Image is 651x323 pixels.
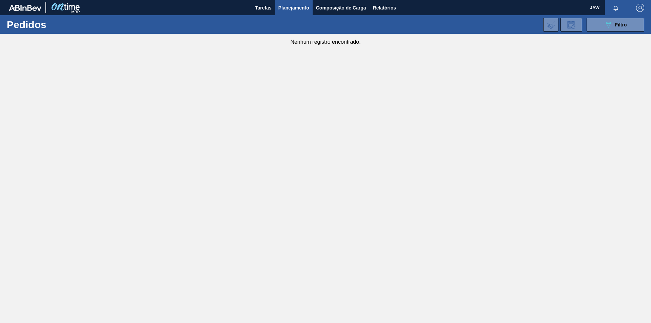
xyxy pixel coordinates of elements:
button: Filtro [587,18,644,32]
div: Importar Negociações dos Pedidos [543,18,558,32]
h1: Pedidos [7,21,108,28]
span: Composição de Carga [316,4,366,12]
span: Filtro [615,22,627,27]
span: Relatórios [373,4,396,12]
div: Solicitação de Revisão de Pedidos [560,18,582,32]
img: TNhmsLtSVTkK8tSr43FrP2fwEKptu5GPRR3wAAAABJRU5ErkJggg== [9,5,41,11]
button: Notificações [605,3,627,13]
img: Logout [636,4,644,12]
span: Tarefas [255,4,272,12]
span: Planejamento [278,4,309,12]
